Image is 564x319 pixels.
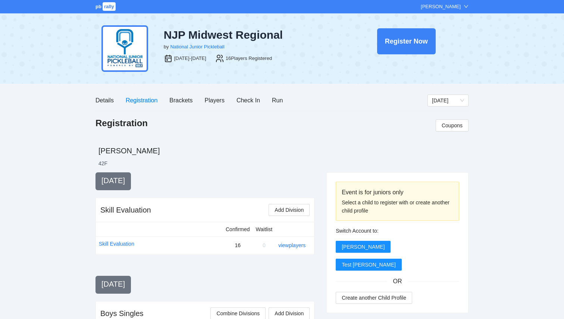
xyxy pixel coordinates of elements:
[421,3,461,10] div: [PERSON_NAME]
[95,96,114,105] div: Details
[216,309,260,318] span: Combine Divisions
[464,4,469,9] span: down
[101,25,148,72] img: njp-logo2.png
[275,309,304,318] span: Add Division
[205,96,225,105] div: Players
[170,44,224,50] a: National Junior Pickleball
[269,204,310,216] button: Add Division
[387,277,408,286] span: OR
[174,55,206,62] div: [DATE]-[DATE]
[95,4,101,9] span: pb
[223,236,253,254] td: 16
[342,198,453,215] div: Select a child to register with or create another child profile
[226,55,272,62] div: 16 Players Registered
[164,43,169,51] div: by
[98,160,107,167] li: 42 F
[432,95,464,106] span: Thursday
[377,28,436,54] button: Register Now
[101,280,125,288] span: [DATE]
[275,206,304,214] span: Add Division
[442,121,463,130] span: Coupons
[278,242,305,248] a: view players
[95,117,148,129] h1: Registration
[336,259,402,271] button: Test [PERSON_NAME]
[169,96,192,105] div: Brackets
[336,227,459,235] div: Switch Account to:
[342,188,453,197] div: Event is for juniors only
[263,242,266,248] span: 0
[98,146,469,156] h2: [PERSON_NAME]
[126,96,157,105] div: Registration
[101,176,125,185] span: [DATE]
[164,28,338,42] div: NJP Midwest Regional
[436,119,469,131] button: Coupons
[95,4,117,9] a: pbrally
[336,241,391,253] button: [PERSON_NAME]
[100,308,144,319] div: Boys Singles
[342,294,406,302] span: Create another Child Profile
[99,240,134,248] a: Skill Evaluation
[226,225,250,233] div: Confirmed
[336,292,412,304] button: Create another Child Profile
[342,261,396,269] span: Test [PERSON_NAME]
[236,96,260,105] div: Check In
[103,2,116,11] span: rally
[256,225,273,233] div: Waitlist
[100,205,151,215] div: Skill Evaluation
[342,243,385,251] span: [PERSON_NAME]
[272,96,283,105] div: Run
